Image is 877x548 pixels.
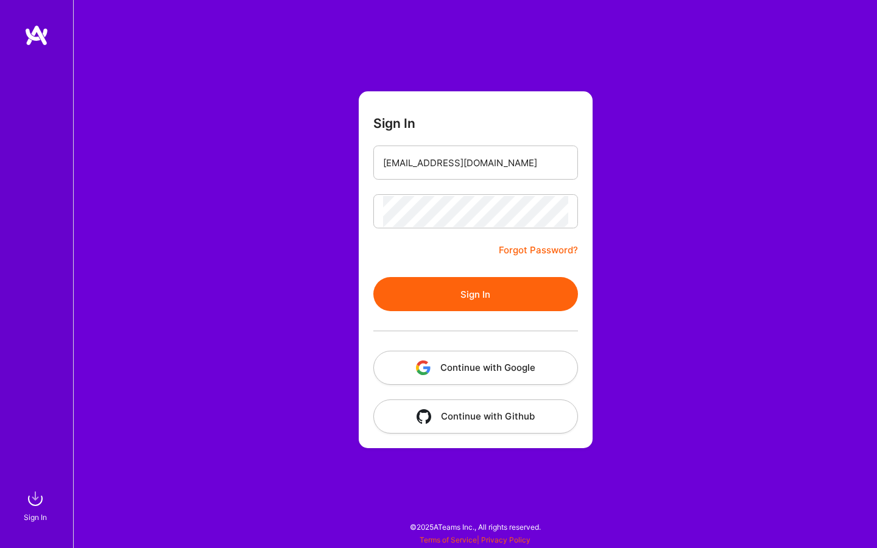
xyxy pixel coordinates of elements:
a: Forgot Password? [499,243,578,258]
h3: Sign In [373,116,415,131]
button: Continue with Github [373,399,578,434]
input: Email... [383,147,568,178]
img: sign in [23,487,48,511]
a: Privacy Policy [481,535,530,544]
img: logo [24,24,49,46]
img: icon [416,360,431,375]
img: icon [417,409,431,424]
a: sign inSign In [26,487,48,524]
span: | [420,535,530,544]
button: Sign In [373,277,578,311]
div: © 2025 ATeams Inc., All rights reserved. [73,511,877,542]
div: Sign In [24,511,47,524]
button: Continue with Google [373,351,578,385]
a: Terms of Service [420,535,477,544]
